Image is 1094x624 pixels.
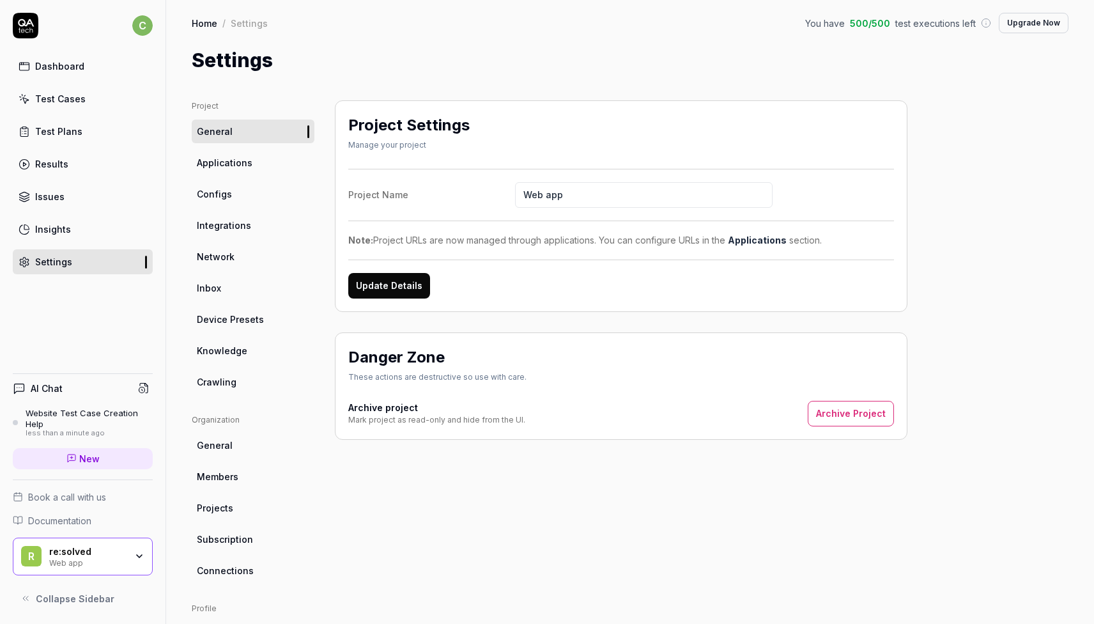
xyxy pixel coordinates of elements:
[13,408,153,437] a: Website Test Case Creation Helpless than a minute ago
[999,13,1068,33] button: Upgrade Now
[192,308,314,331] a: Device Presets
[35,92,86,105] div: Test Cases
[192,433,314,457] a: General
[197,219,251,232] span: Integrations
[35,125,82,138] div: Test Plans
[348,188,515,201] div: Project Name
[13,184,153,209] a: Issues
[197,344,247,357] span: Knowledge
[13,54,153,79] a: Dashboard
[13,538,153,576] button: rre:solvedWeb app
[35,59,84,73] div: Dashboard
[348,346,445,369] h2: Danger Zone
[192,17,217,29] a: Home
[728,235,787,246] a: Applications
[197,501,233,515] span: Projects
[197,533,253,546] span: Subscription
[192,465,314,488] a: Members
[13,249,153,274] a: Settings
[348,235,373,246] strong: Note:
[192,182,314,206] a: Configs
[26,429,153,438] div: less than a minute ago
[197,375,236,389] span: Crawling
[348,139,470,151] div: Manage your project
[28,490,106,504] span: Book a call with us
[192,559,314,582] a: Connections
[192,370,314,394] a: Crawling
[808,401,894,426] button: Archive Project
[35,222,71,236] div: Insights
[197,281,221,295] span: Inbox
[13,490,153,504] a: Book a call with us
[13,152,153,176] a: Results
[13,119,153,144] a: Test Plans
[28,514,91,527] span: Documentation
[515,182,773,208] input: Project Name
[192,339,314,363] a: Knowledge
[197,156,252,169] span: Applications
[192,603,314,614] div: Profile
[192,414,314,426] div: Organization
[348,371,527,383] div: These actions are destructive so use with care.
[197,439,233,452] span: General
[197,187,232,201] span: Configs
[192,527,314,551] a: Subscription
[895,17,976,30] span: test executions left
[348,401,525,414] h4: Archive project
[222,17,226,29] div: /
[348,233,894,247] div: Project URLs are now managed through applications. You can configure URLs in the section.
[197,564,254,577] span: Connections
[197,250,235,263] span: Network
[192,100,314,112] div: Project
[35,190,65,203] div: Issues
[348,114,470,137] h2: Project Settings
[192,245,314,269] a: Network
[13,86,153,111] a: Test Cases
[197,470,238,483] span: Members
[35,157,68,171] div: Results
[49,557,126,567] div: Web app
[348,414,525,426] div: Mark project as read-only and hide from the UI.
[192,46,273,75] h1: Settings
[49,546,126,558] div: re:solved
[192,276,314,300] a: Inbox
[192,214,314,237] a: Integrations
[13,217,153,242] a: Insights
[197,125,233,138] span: General
[36,592,114,605] span: Collapse Sidebar
[192,151,314,175] a: Applications
[192,120,314,143] a: General
[348,273,430,299] button: Update Details
[13,514,153,527] a: Documentation
[13,586,153,611] button: Collapse Sidebar
[79,452,100,465] span: New
[132,13,153,38] button: c
[192,496,314,520] a: Projects
[231,17,268,29] div: Settings
[21,546,42,566] span: r
[13,448,153,469] a: New
[197,313,264,326] span: Device Presets
[31,382,63,395] h4: AI Chat
[805,17,845,30] span: You have
[35,255,72,269] div: Settings
[850,17,890,30] span: 500 / 500
[26,408,153,429] div: Website Test Case Creation Help
[132,15,153,36] span: c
